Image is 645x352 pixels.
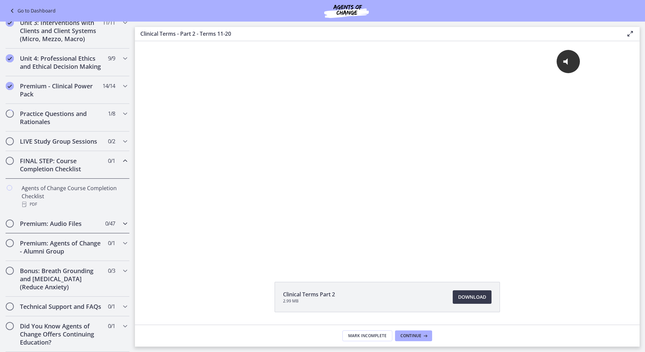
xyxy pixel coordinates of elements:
span: 2.99 MB [283,298,335,304]
span: 0 / 47 [105,219,115,228]
h2: Premium: Agents of Change - Alumni Group [20,239,102,255]
span: Clinical Terms Part 2 [283,290,335,298]
h2: Unit 4: Professional Ethics and Ethical Decision Making [20,54,102,70]
div: Agents of Change Course Completion Checklist [22,184,127,208]
i: Completed [6,82,14,90]
h2: Unit 3: Interventions with Clients and Client Systems (Micro, Mezzo, Macro) [20,19,102,43]
span: 0 / 1 [108,239,115,247]
span: 1 / 8 [108,110,115,118]
a: Go to Dashboard [8,7,56,15]
button: Continue [395,330,432,341]
span: 0 / 1 [108,322,115,330]
span: Mark Incomplete [348,333,387,339]
div: PDF [22,200,127,208]
i: Completed [6,54,14,62]
span: 11 / 11 [103,19,115,27]
span: 0 / 2 [108,137,115,145]
i: Completed [6,19,14,27]
h2: Practice Questions and Rationales [20,110,102,126]
span: 9 / 9 [108,54,115,62]
span: Download [458,293,486,301]
button: Mark Incomplete [342,330,392,341]
a: Download [453,290,492,304]
h2: FINAL STEP: Course Completion Checklist [20,157,102,173]
h2: Bonus: Breath Grounding and [MEDICAL_DATA] (Reduce Anxiety) [20,267,102,291]
img: Agents of Change Social Work Test Prep [306,3,387,19]
span: Continue [400,333,421,339]
span: 0 / 1 [108,302,115,311]
h3: Clinical Terms - Part 2 - Terms 11-20 [140,30,615,38]
h2: Premium - Clinical Power Pack [20,82,102,98]
span: 14 / 14 [103,82,115,90]
h2: Premium: Audio Files [20,219,102,228]
h2: LIVE Study Group Sessions [20,137,102,145]
h2: Technical Support and FAQs [20,302,102,311]
h2: Did You Know Agents of Change Offers Continuing Education? [20,322,102,346]
span: 0 / 1 [108,157,115,165]
iframe: Video Lesson [135,41,640,266]
span: 0 / 3 [108,267,115,275]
